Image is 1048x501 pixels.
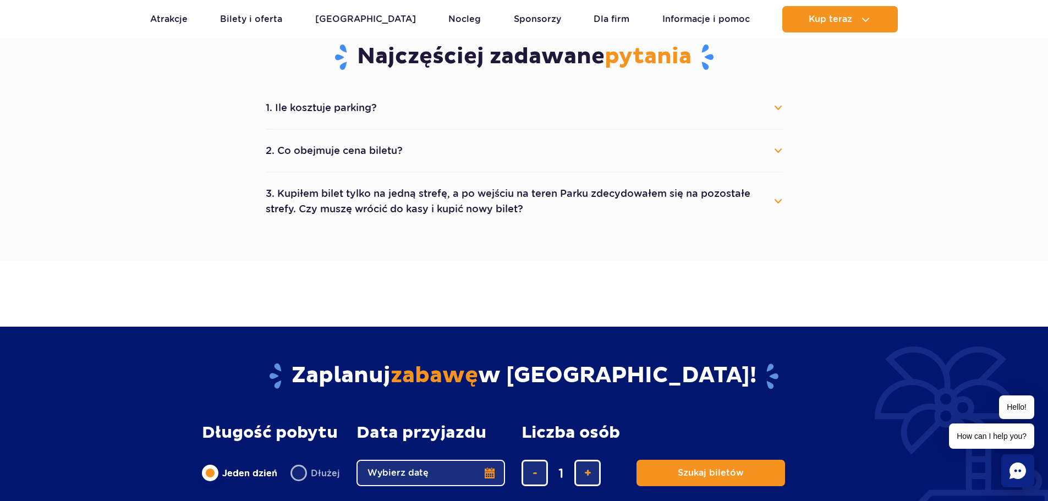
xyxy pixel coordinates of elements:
[266,181,783,221] button: 3. Kupiłem bilet tylko na jedną strefę, a po wejściu na teren Parku zdecydowałem się na pozostałe...
[949,423,1034,449] span: How can I help you?
[448,6,481,32] a: Nocleg
[999,395,1034,419] span: Hello!
[1001,454,1034,487] div: Chat
[678,468,744,478] span: Szukaj biletów
[202,423,846,486] form: Planowanie wizyty w Park of Poland
[266,43,783,71] h3: Najczęściej zadawane
[522,423,620,442] span: Liczba osób
[605,43,692,70] span: pytania
[202,423,338,442] span: Długość pobytu
[290,461,340,485] label: Dłużej
[594,6,629,32] a: Dla firm
[548,460,574,486] input: liczba biletów
[662,6,750,32] a: Informacje i pomoc
[522,460,548,486] button: usuń bilet
[391,362,478,389] span: zabawę
[315,6,416,32] a: [GEOGRAPHIC_DATA]
[809,14,852,24] span: Kup teraz
[220,6,282,32] a: Bilety i oferta
[202,362,846,390] h2: Zaplanuj w [GEOGRAPHIC_DATA]!
[637,460,785,486] button: Szukaj biletów
[150,6,188,32] a: Atrakcje
[514,6,561,32] a: Sponsorzy
[574,460,601,486] button: dodaj bilet
[356,460,505,486] button: Wybierz datę
[782,6,898,32] button: Kup teraz
[266,139,783,163] button: 2. Co obejmuje cena biletu?
[356,423,486,442] span: Data przyjazdu
[202,461,277,485] label: Jeden dzień
[266,96,783,120] button: 1. Ile kosztuje parking?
